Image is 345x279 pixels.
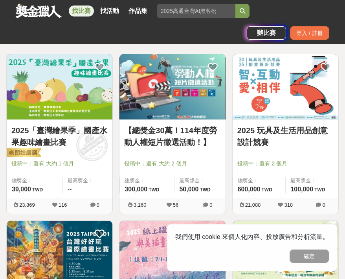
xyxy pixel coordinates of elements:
[125,186,147,193] span: 300,000
[19,202,35,208] span: 23,869
[124,125,220,148] a: 【總獎金30萬！114年度勞動人權短片徵選活動！】
[11,160,108,168] span: 投稿中：還有 大約 1 個月
[7,54,112,119] img: Cover Image
[290,177,334,185] span: 最高獎金：
[284,202,293,208] span: 318
[262,187,272,193] span: TWD
[7,54,112,120] a: Cover Image
[97,6,122,17] a: 找活動
[149,187,159,193] span: TWD
[32,187,43,193] span: TWD
[237,125,334,148] a: 2025 玩具及生活用品創意設計競賽
[175,233,329,240] span: 我們使用 cookie 來個人化內容、投放廣告和分析流量。
[125,6,150,17] a: 作品集
[200,187,210,193] span: TWD
[125,177,169,185] span: 總獎金：
[290,186,313,193] span: 100,000
[237,160,334,168] span: 投稿中：還有 2 個月
[12,186,31,193] span: 39,000
[179,177,220,185] span: 最高獎金：
[124,160,220,168] span: 投稿中：還有 大約 2 個月
[233,54,338,120] a: Cover Image
[322,202,325,208] span: 0
[209,202,212,208] span: 0
[238,186,261,193] span: 600,000
[12,177,58,185] span: 總獎金：
[119,54,225,119] img: Cover Image
[290,26,329,40] div: 登入 / 註冊
[179,186,198,193] span: 50,000
[68,186,72,193] span: --
[68,177,108,185] span: 最高獎金：
[97,202,99,208] span: 0
[247,26,286,40] a: 辦比賽
[11,125,108,148] a: 2025「臺灣繪果季」國產水果趣味繪畫比賽
[173,202,178,208] span: 56
[134,202,147,208] span: 3,160
[59,202,67,208] span: 116
[245,202,261,208] span: 21,088
[290,250,329,263] button: 確定
[238,177,281,185] span: 總獎金：
[119,54,225,120] a: Cover Image
[233,54,338,119] img: Cover Image
[314,187,325,193] span: TWD
[157,4,235,18] input: 2025高通台灣AI黑客松
[69,6,94,17] a: 找比賽
[5,148,41,159] img: 老闆娘嚴選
